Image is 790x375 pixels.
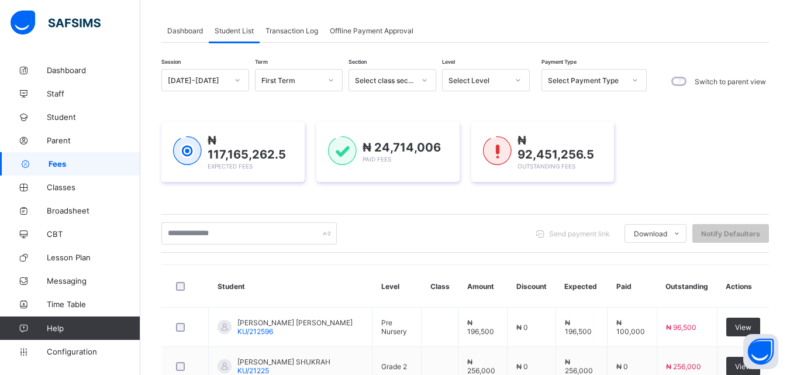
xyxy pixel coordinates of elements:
[47,66,140,75] span: Dashboard
[47,206,140,215] span: Broadsheet
[47,253,140,262] span: Lesson Plan
[549,229,610,238] span: Send payment link
[516,323,528,332] span: ₦ 0
[173,136,202,166] img: expected-1.03dd87d44185fb6c27cc9b2570c10499.svg
[328,136,357,166] img: paid-1.3eb1404cbcb1d3b736510a26bbfa3ccb.svg
[483,136,512,166] img: outstanding-1.146d663e52f09953f639664a84e30106.svg
[666,323,696,332] span: ₦ 96,500
[349,59,367,65] span: Section
[265,26,318,35] span: Transaction Log
[467,318,494,336] span: ₦ 196,500
[381,362,407,371] span: Grade 2
[47,300,140,309] span: Time Table
[467,357,495,375] span: ₦ 256,000
[363,156,391,163] span: Paid Fees
[237,318,353,327] span: [PERSON_NAME] [PERSON_NAME]
[516,362,528,371] span: ₦ 0
[442,59,455,65] span: Level
[565,357,593,375] span: ₦ 256,000
[657,265,717,308] th: Outstanding
[47,347,140,356] span: Configuration
[616,362,628,371] span: ₦ 0
[47,183,140,192] span: Classes
[608,265,657,308] th: Paid
[381,318,407,336] span: Pre Nursery
[215,26,254,35] span: Student List
[330,26,413,35] span: Offline Payment Approval
[167,26,203,35] span: Dashboard
[255,59,268,65] span: Term
[161,59,181,65] span: Session
[701,229,760,238] span: Notify Defaulters
[47,229,140,239] span: CBT
[49,159,140,168] span: Fees
[735,362,751,371] span: View
[518,163,575,170] span: Outstanding Fees
[209,265,372,308] th: Student
[208,163,253,170] span: Expected Fees
[717,265,769,308] th: Actions
[508,265,556,308] th: Discount
[208,133,286,161] span: ₦ 117,165,262.5
[548,76,625,85] div: Select Payment Type
[47,89,140,98] span: Staff
[168,76,227,85] div: [DATE]-[DATE]
[556,265,607,308] th: Expected
[47,276,140,285] span: Messaging
[47,324,140,333] span: Help
[695,77,766,86] label: Switch to parent view
[47,112,140,122] span: Student
[565,318,592,336] span: ₦ 196,500
[616,318,645,336] span: ₦ 100,000
[422,265,458,308] th: Class
[518,133,594,161] span: ₦ 92,451,256.5
[458,265,508,308] th: Amount
[735,323,751,332] span: View
[47,136,140,145] span: Parent
[372,265,422,308] th: Level
[634,229,667,238] span: Download
[237,357,330,366] span: [PERSON_NAME] SHUKRAH
[237,327,273,336] span: KU/212596
[237,366,269,375] span: KU/21225
[666,362,701,371] span: ₦ 256,000
[363,140,441,154] span: ₦ 24,714,006
[449,76,508,85] div: Select Level
[261,76,321,85] div: First Term
[743,334,778,369] button: Open asap
[541,59,577,65] span: Payment Type
[355,76,415,85] div: Select class section
[11,11,101,35] img: safsims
